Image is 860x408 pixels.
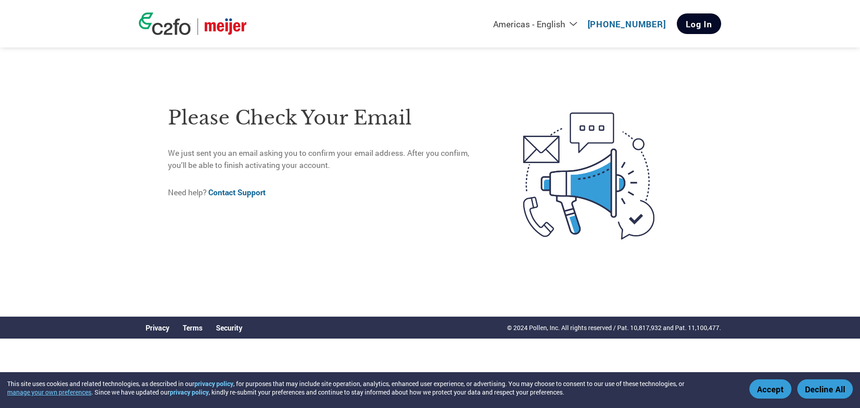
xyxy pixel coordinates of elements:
div: This site uses cookies and related technologies, as described in our , for purposes that may incl... [7,379,736,396]
button: Accept [749,379,791,399]
p: Need help? [168,187,486,198]
button: manage your own preferences [7,388,91,396]
img: c2fo logo [139,13,191,35]
h1: Please check your email [168,103,486,133]
p: We just sent you an email asking you to confirm your email address. After you confirm, you’ll be ... [168,147,486,171]
a: Security [216,323,242,332]
a: Log In [677,13,721,34]
img: Meijer [205,18,246,35]
a: privacy policy [194,379,233,388]
a: privacy policy [170,388,209,396]
button: Decline All [797,379,853,399]
a: Terms [183,323,202,332]
a: [PHONE_NUMBER] [588,18,666,30]
a: Privacy [146,323,169,332]
p: © 2024 Pollen, Inc. All rights reserved / Pat. 10,817,932 and Pat. 11,100,477. [507,323,721,332]
img: open-email [486,96,692,256]
a: Contact Support [208,187,266,198]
